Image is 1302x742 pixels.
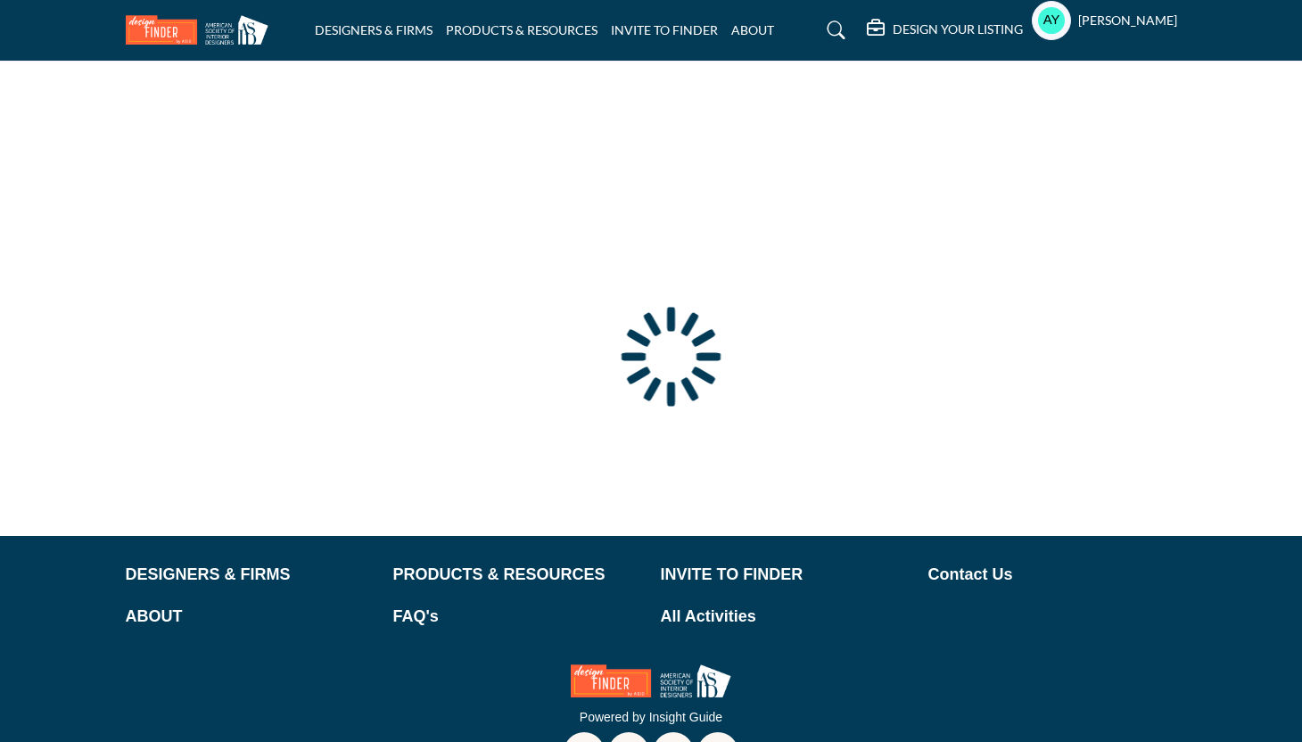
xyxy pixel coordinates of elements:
a: INVITE TO FINDER [661,563,910,587]
a: All Activities [661,605,910,629]
a: INVITE TO FINDER [611,22,718,37]
a: PRODUCTS & RESOURCES [446,22,597,37]
a: Search [810,16,857,45]
div: DESIGN YOUR LISTING [867,20,1023,41]
a: PRODUCTS & RESOURCES [393,563,642,587]
button: Show hide supplier dropdown [1032,1,1071,40]
a: ABOUT [126,605,375,629]
h5: [PERSON_NAME] [1078,12,1177,29]
a: DESIGNERS & FIRMS [126,563,375,587]
h5: DESIGN YOUR LISTING [893,21,1023,37]
a: Contact Us [928,563,1177,587]
a: FAQ's [393,605,642,629]
img: Site Logo [126,15,277,45]
img: No Site Logo [571,664,731,697]
a: DESIGNERS & FIRMS [315,22,433,37]
a: ABOUT [731,22,774,37]
a: Powered by Insight Guide [580,710,722,724]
